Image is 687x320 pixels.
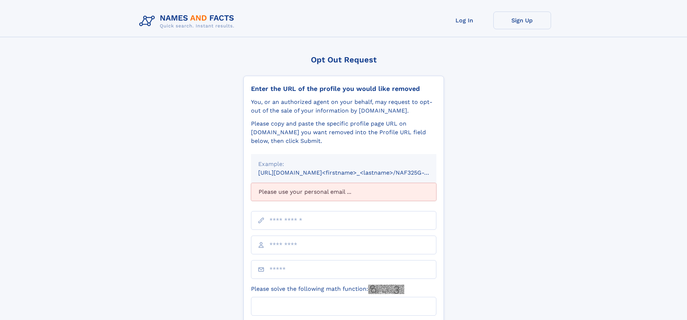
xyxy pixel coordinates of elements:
a: Log In [436,12,493,29]
div: Enter the URL of the profile you would like removed [251,85,436,93]
small: [URL][DOMAIN_NAME]<firstname>_<lastname>/NAF325G-xxxxxxxx [258,169,450,176]
div: Please use your personal email ... [251,183,436,201]
div: Opt Out Request [243,55,444,64]
a: Sign Up [493,12,551,29]
img: Logo Names and Facts [136,12,240,31]
label: Please solve the following math function: [251,285,404,294]
div: Example: [258,160,429,168]
div: Please copy and paste the specific profile page URL on [DOMAIN_NAME] you want removed into the Pr... [251,119,436,145]
div: You, or an authorized agent on your behalf, may request to opt-out of the sale of your informatio... [251,98,436,115]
